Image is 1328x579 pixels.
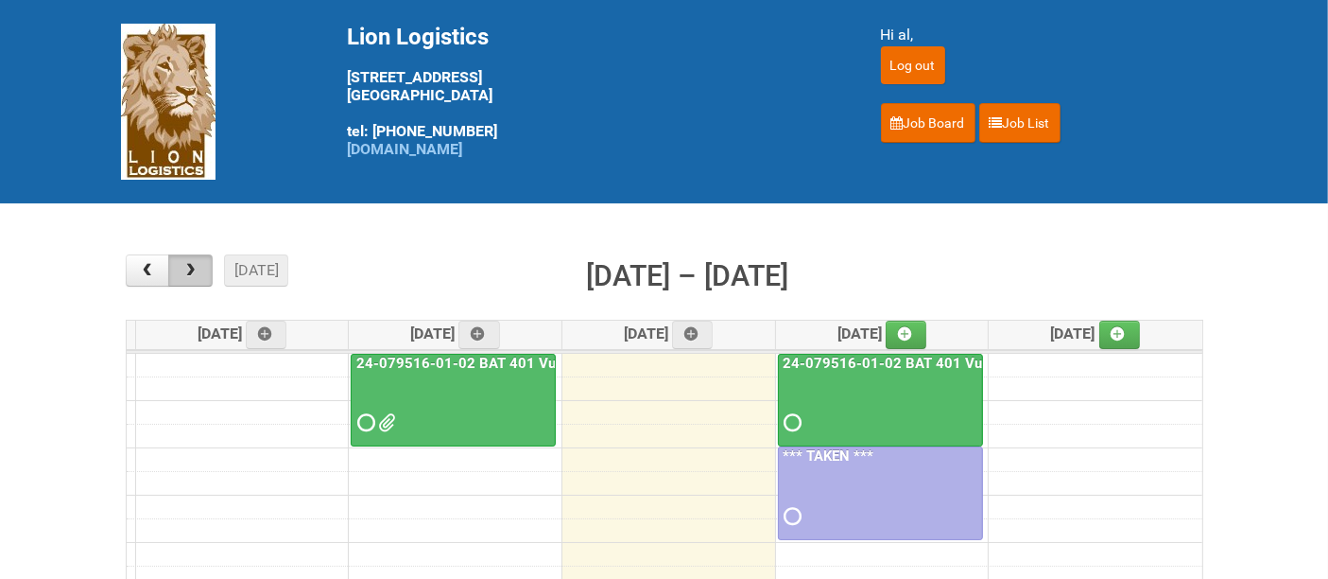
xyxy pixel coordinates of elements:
[780,355,1061,372] a: 24-079516-01-02 BAT 401 Vuse Box RCT
[348,24,834,158] div: [STREET_ADDRESS] [GEOGRAPHIC_DATA] tel: [PHONE_NUMBER]
[224,254,288,287] button: [DATE]
[348,140,463,158] a: [DOMAIN_NAME]
[778,354,983,447] a: 24-079516-01-02 BAT 401 Vuse Box RCT
[881,46,945,84] input: Log out
[351,354,556,447] a: 24-079516-01-02 BAT 401 Vuse Box RCT
[586,254,788,298] h2: [DATE] – [DATE]
[837,325,927,342] span: [DATE]
[785,416,798,430] span: Requested
[881,103,975,143] a: Job Board
[246,321,287,349] a: Add an event
[785,510,798,523] span: Requested
[1051,325,1141,342] span: [DATE]
[1099,321,1141,349] a: Add an event
[672,321,714,349] a: Add an event
[353,355,634,372] a: 24-079516-01-02 BAT 401 Vuse Box RCT
[357,416,371,430] span: Requested
[198,325,287,342] span: [DATE]
[979,103,1061,143] a: Job List
[121,24,216,180] img: Lion Logistics
[458,321,500,349] a: Add an event
[378,416,391,430] span: GROUP 1000.jpg 24-079516-01 BAT 401 Vuse Box RCT - Address File - 4th Batch 9.30.xlsx RAIBAT Vuse...
[881,24,1208,46] div: Hi al,
[624,325,714,342] span: [DATE]
[348,24,490,50] span: Lion Logistics
[886,321,927,349] a: Add an event
[410,325,500,342] span: [DATE]
[121,92,216,110] a: Lion Logistics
